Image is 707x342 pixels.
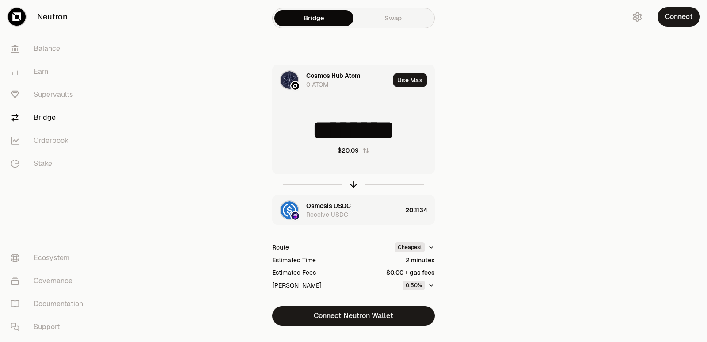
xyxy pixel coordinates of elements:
div: Cheapest [395,242,425,252]
div: Estimated Time [272,256,316,265]
a: Governance [4,269,95,292]
button: Use Max [393,73,427,87]
div: 20.1134 [405,195,434,225]
div: Receive USDC [306,210,348,219]
div: $0.00 + gas fees [386,268,435,277]
a: Bridge [274,10,353,26]
div: [PERSON_NAME] [272,281,322,290]
button: Cheapest [395,242,435,252]
div: $20.09 [338,146,359,155]
div: Cosmos Hub Atom [306,71,360,80]
div: Route [272,243,289,252]
button: Connect Neutron Wallet [272,306,435,326]
a: Earn [4,60,95,83]
div: 2 minutes [406,256,435,265]
a: Supervaults [4,83,95,106]
a: Balance [4,37,95,60]
img: ATOM Logo [281,71,298,89]
div: 0.50% [403,281,425,290]
a: Stake [4,152,95,175]
button: Connect [658,7,700,27]
button: $20.09 [338,146,369,155]
a: Swap [353,10,433,26]
button: 0.50% [403,281,435,290]
div: USDC LogoOsmosis LogoOsmosis USDCReceive USDC [273,195,402,225]
a: Orderbook [4,129,95,152]
a: Support [4,315,95,338]
img: USDC Logo [281,201,298,219]
a: Ecosystem [4,246,95,269]
div: ATOM LogoNeutron LogoCosmos Hub Atom0 ATOM [273,65,389,95]
img: Osmosis Logo [291,212,299,220]
a: Documentation [4,292,95,315]
div: Estimated Fees [272,268,316,277]
button: USDC LogoOsmosis LogoOsmosis USDCReceive USDC20.1134 [273,195,434,225]
div: Osmosis USDC [306,201,351,210]
a: Bridge [4,106,95,129]
div: 0 ATOM [306,80,328,89]
img: Neutron Logo [291,82,299,90]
